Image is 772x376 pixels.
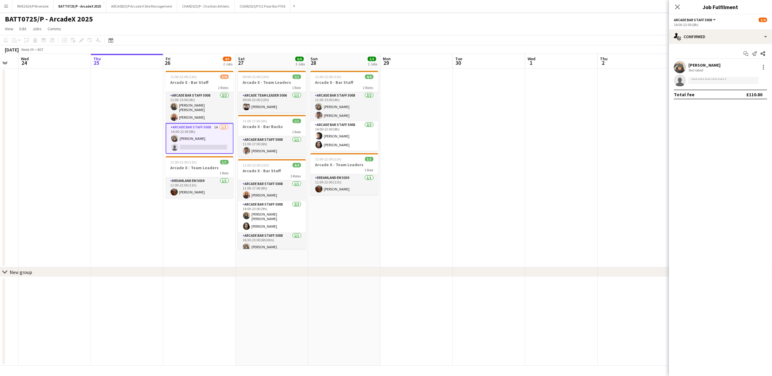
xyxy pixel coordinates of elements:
[688,62,721,68] div: [PERSON_NAME]
[669,29,772,44] div: Confirmed
[2,25,16,33] a: View
[759,18,767,22] span: 3/4
[5,47,19,53] div: [DATE]
[674,18,712,22] span: Arcade Bar Staff 5008
[674,91,694,97] div: Total fee
[12,0,54,12] button: RIVE2024/P Riverside
[20,47,35,52] span: Week 39
[19,26,26,31] span: Edit
[235,0,290,12] button: O2AR2025/P O2 Floor Bar FY26
[10,269,32,275] div: New group
[45,25,64,33] a: Comms
[177,0,235,12] button: CHAR2025/P - Charlton Athletic
[5,26,13,31] span: View
[674,22,767,27] div: 14:00-22:00 (8h)
[54,0,106,12] button: BATT0725/P - ArcadeX 2025
[17,25,29,33] a: Edit
[688,68,704,72] div: Not rated
[5,15,93,24] h1: BATT0725/P - ArcadeX 2025
[48,26,61,31] span: Comms
[38,47,44,52] div: BST
[106,0,177,12] button: ARCA0825/P Arcade X Site Management
[32,26,41,31] span: Jobs
[746,91,762,97] div: £110.80
[30,25,44,33] a: Jobs
[674,18,717,22] button: Arcade Bar Staff 5008
[669,3,772,11] h3: Job Fulfilment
